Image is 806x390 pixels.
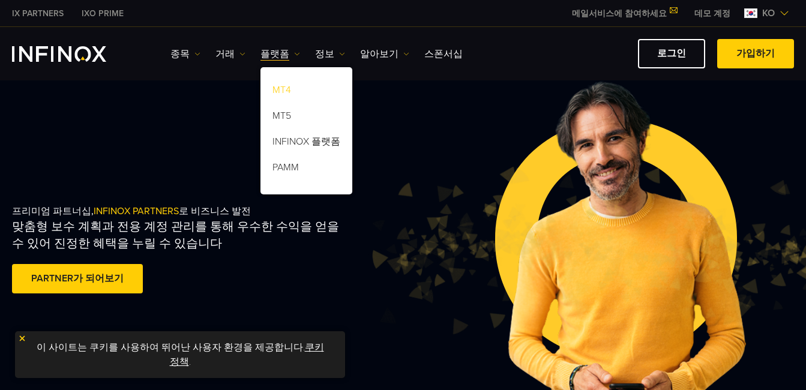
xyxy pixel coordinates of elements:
a: 알아보기 [360,47,409,61]
a: 정보 [315,47,345,61]
span: INFINOX PARTNERS [94,205,179,217]
a: INFINOX [3,7,73,20]
a: 스폰서십 [424,47,463,61]
a: 거래 [215,47,245,61]
p: 맞춤형 보수 계획과 전용 계정 관리를 통해 우수한 수익을 얻을 수 있어 진정한 혜택을 누릴 수 있습니다 [12,218,343,252]
a: 로그인 [638,39,705,68]
a: INFINOX [73,7,133,20]
img: yellow close icon [18,334,26,343]
a: INFINOX 플랫폼 [260,131,352,157]
a: 메일서비스에 참여하세요 [563,8,685,19]
a: MT4 [260,79,352,105]
div: 프리미엄 파트너십, 로 비즈니스 발전 [12,186,427,316]
a: MT5 [260,105,352,131]
a: 종목 [170,47,200,61]
a: 플랫폼 [260,47,300,61]
a: INFINOX Logo [12,46,134,62]
a: INFINOX MENU [685,7,739,20]
a: PARTNER가 되어보기 [12,264,143,293]
a: 가입하기 [717,39,794,68]
a: PAMM [260,157,352,182]
span: ko [757,6,780,20]
p: 이 사이트는 쿠키를 사용하여 뛰어난 사용자 환경을 제공합니다. . [21,337,339,372]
